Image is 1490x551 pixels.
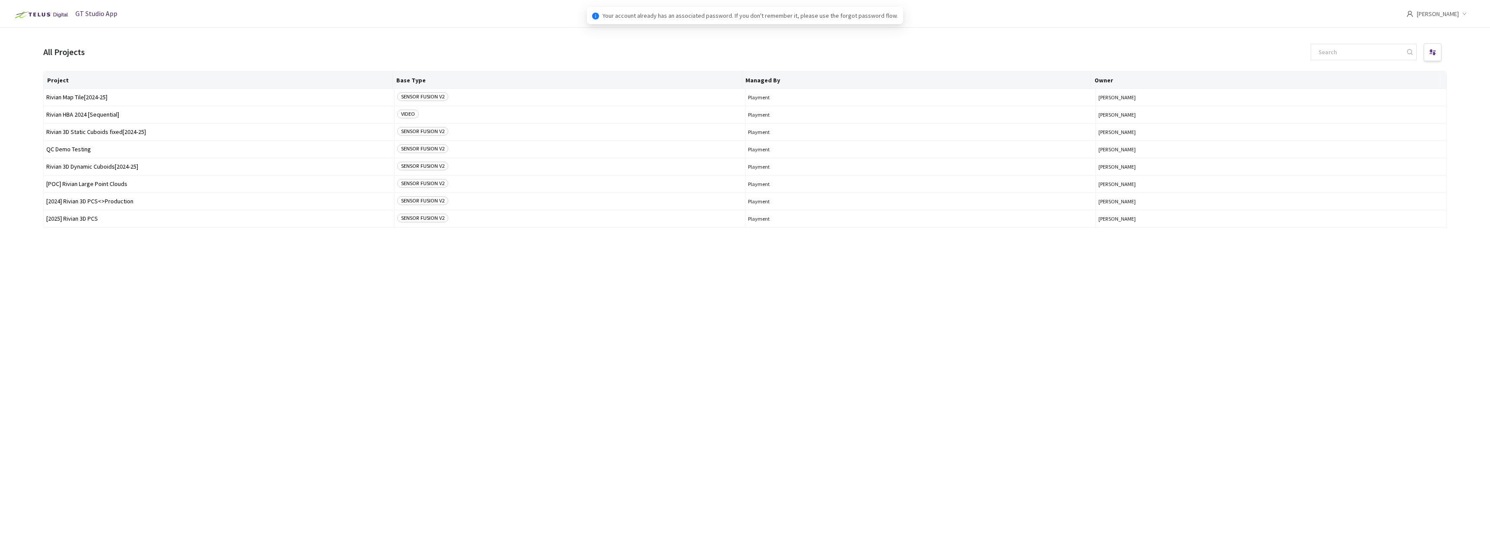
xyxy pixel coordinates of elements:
span: Playment [748,181,1093,187]
span: Your account already has an associated password. If you don't remember it, please use the forgot ... [602,11,898,20]
th: Managed By [742,72,1091,89]
span: Playment [748,163,1093,170]
th: Base Type [393,72,742,89]
button: [PERSON_NAME] [1098,181,1444,187]
button: [PERSON_NAME] [1098,146,1444,153]
span: Playment [748,111,1093,118]
div: All Projects [43,45,85,59]
span: GT Studio App [75,9,117,18]
span: VIDEO [397,110,419,118]
span: Playment [748,94,1093,101]
span: SENSOR FUSION V2 [397,179,448,188]
span: SENSOR FUSION V2 [397,92,448,101]
span: Rivian HBA 2024 [Sequential] [46,111,392,118]
button: [PERSON_NAME] [1098,111,1444,118]
span: Playment [748,198,1093,205]
span: [2025] Rivian 3D PCS [46,215,392,222]
span: Playment [748,129,1093,135]
span: Rivian 3D Static Cuboids fixed[2024-25] [46,129,392,135]
span: Playment [748,146,1093,153]
span: SENSOR FUSION V2 [397,144,448,153]
span: Rivian 3D Dynamic Cuboids[2024-25] [46,163,392,170]
span: info-circle [592,13,599,20]
button: [PERSON_NAME] [1098,129,1444,135]
button: [PERSON_NAME] [1098,198,1444,205]
th: Project [44,72,393,89]
span: SENSOR FUSION V2 [397,196,448,205]
span: user [1406,10,1413,17]
span: Rivian Map Tile[2024-25] [46,94,392,101]
span: [POC] Rivian Large Point Clouds [46,181,392,187]
button: [PERSON_NAME] [1098,94,1444,101]
input: Search [1313,44,1406,60]
span: down [1462,12,1467,16]
span: SENSOR FUSION V2 [397,127,448,136]
th: Owner [1091,72,1440,89]
button: [PERSON_NAME] [1098,215,1444,222]
span: Playment [748,215,1093,222]
span: SENSOR FUSION V2 [397,162,448,170]
span: [2024] Rivian 3D PCS<>Production [46,198,392,205]
button: [PERSON_NAME] [1098,163,1444,170]
span: SENSOR FUSION V2 [397,214,448,222]
span: QC Demo Testing [46,146,392,153]
img: Telus [10,8,71,22]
